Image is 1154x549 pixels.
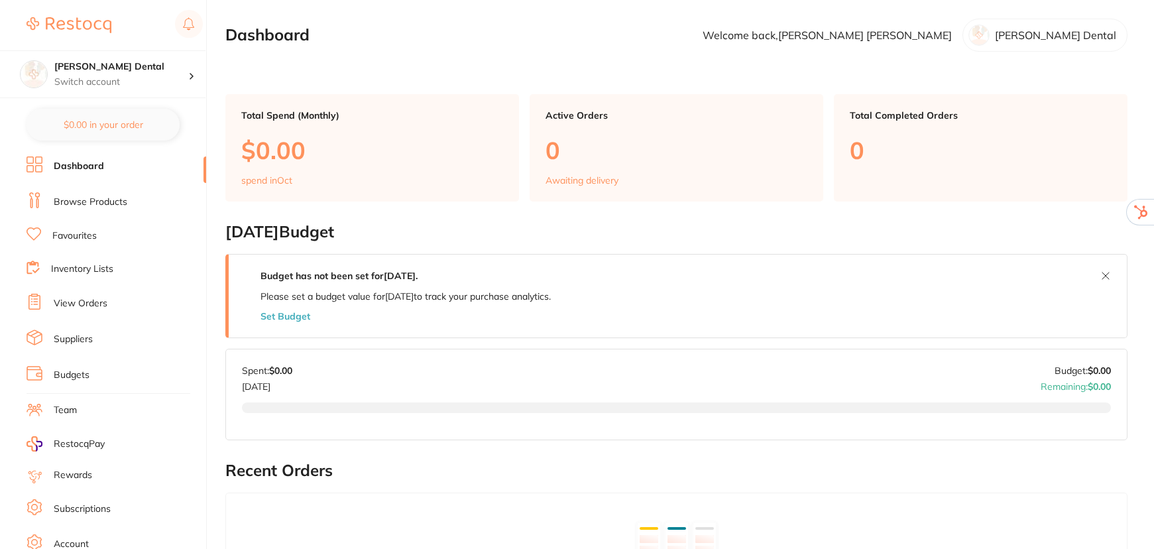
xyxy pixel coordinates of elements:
a: Total Spend (Monthly)$0.00spend inOct [225,94,519,202]
strong: $0.00 [1088,365,1111,377]
p: Spent: [242,365,292,376]
strong: $0.00 [269,365,292,377]
p: Awaiting delivery [546,175,618,186]
p: Switch account [54,76,188,89]
p: 0 [850,137,1112,164]
a: Browse Products [54,196,127,209]
p: $0.00 [241,137,503,164]
a: Team [54,404,77,417]
img: Restocq Logo [27,17,111,33]
a: Favourites [52,229,97,243]
img: RestocqPay [27,436,42,452]
a: Suppliers [54,333,93,346]
p: Remaining: [1041,376,1111,392]
img: McDonald Dental [21,61,47,88]
a: Active Orders0Awaiting delivery [530,94,823,202]
a: Budgets [54,369,89,382]
a: Restocq Logo [27,10,111,40]
p: Budget: [1055,365,1111,376]
p: Total Spend (Monthly) [241,110,503,121]
a: Total Completed Orders0 [834,94,1127,202]
a: Dashboard [54,160,104,173]
button: Set Budget [260,311,310,322]
strong: $0.00 [1088,381,1111,393]
p: 0 [546,137,807,164]
a: View Orders [54,297,107,310]
h2: Dashboard [225,26,310,44]
h4: McDonald Dental [54,60,188,74]
p: Total Completed Orders [850,110,1112,121]
a: Subscriptions [54,503,111,516]
strong: Budget has not been set for [DATE] . [260,270,418,282]
h2: Recent Orders [225,461,1127,480]
p: Please set a budget value for [DATE] to track your purchase analytics. [260,291,551,302]
h2: [DATE] Budget [225,223,1127,241]
span: RestocqPay [54,438,105,451]
a: RestocqPay [27,436,105,452]
p: Active Orders [546,110,807,121]
p: Welcome back, [PERSON_NAME] [PERSON_NAME] [703,29,952,41]
p: [DATE] [242,376,292,392]
p: spend in Oct [241,175,292,186]
a: Inventory Lists [51,263,113,276]
p: [PERSON_NAME] Dental [995,29,1116,41]
a: Rewards [54,469,92,482]
button: $0.00 in your order [27,109,180,141]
